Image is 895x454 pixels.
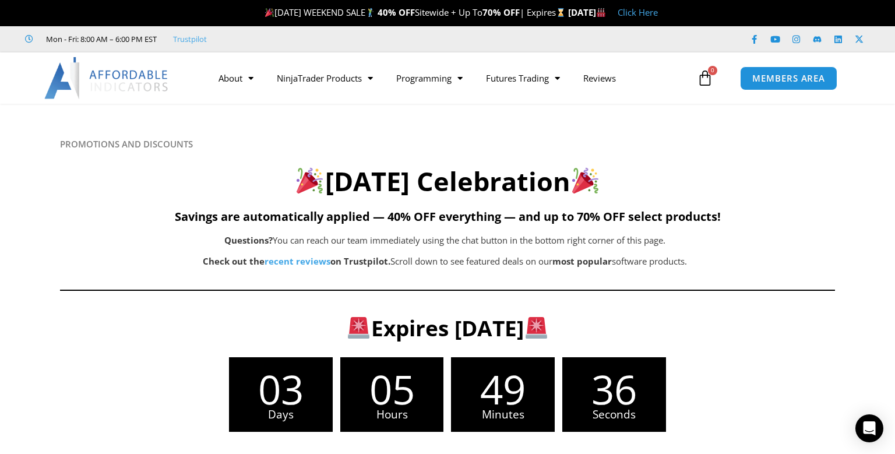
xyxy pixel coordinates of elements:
img: 🎉 [265,8,274,17]
span: 36 [562,369,666,409]
img: 🚨 [526,317,547,339]
span: Mon - Fri: 8:00 AM – 6:00 PM EST [43,32,157,46]
span: 49 [451,369,555,409]
h5: Savings are automatically applied — 40% OFF everything — and up to 70% OFF select products! [60,210,835,224]
b: Questions? [224,234,273,246]
a: Click Here [618,6,658,18]
span: Seconds [562,409,666,420]
a: NinjaTrader Products [265,65,385,91]
span: 03 [229,369,333,409]
span: [DATE] WEEKEND SALE Sitewide + Up To | Expires [262,6,568,18]
strong: 70% OFF [482,6,520,18]
strong: 40% OFF [378,6,415,18]
img: 🎉 [297,167,323,193]
img: 🏭 [597,8,605,17]
a: 0 [679,61,731,95]
img: LogoAI | Affordable Indicators – NinjaTrader [44,57,170,99]
h2: [DATE] Celebration [60,164,835,199]
h6: PROMOTIONS AND DISCOUNTS [60,139,835,150]
img: 🏌️‍♂️ [366,8,375,17]
a: About [207,65,265,91]
span: MEMBERS AREA [752,74,825,83]
div: Open Intercom Messenger [855,414,883,442]
a: Trustpilot [173,32,207,46]
img: 🎉 [572,167,598,193]
h3: Expires [DATE] [121,314,774,342]
a: MEMBERS AREA [740,66,837,90]
span: Minutes [451,409,555,420]
span: Days [229,409,333,420]
b: most popular [552,255,612,267]
span: 05 [340,369,444,409]
p: You can reach our team immediately using the chat button in the bottom right corner of this page. [118,233,772,249]
a: Futures Trading [474,65,572,91]
img: ⌛ [556,8,565,17]
p: Scroll down to see featured deals on our software products. [118,254,772,270]
a: recent reviews [265,255,330,267]
a: Reviews [572,65,628,91]
strong: [DATE] [568,6,606,18]
img: 🚨 [348,317,369,339]
a: Programming [385,65,474,91]
span: 0 [708,66,717,75]
strong: Check out the on Trustpilot. [203,255,390,267]
span: Hours [340,409,444,420]
nav: Menu [207,65,694,91]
